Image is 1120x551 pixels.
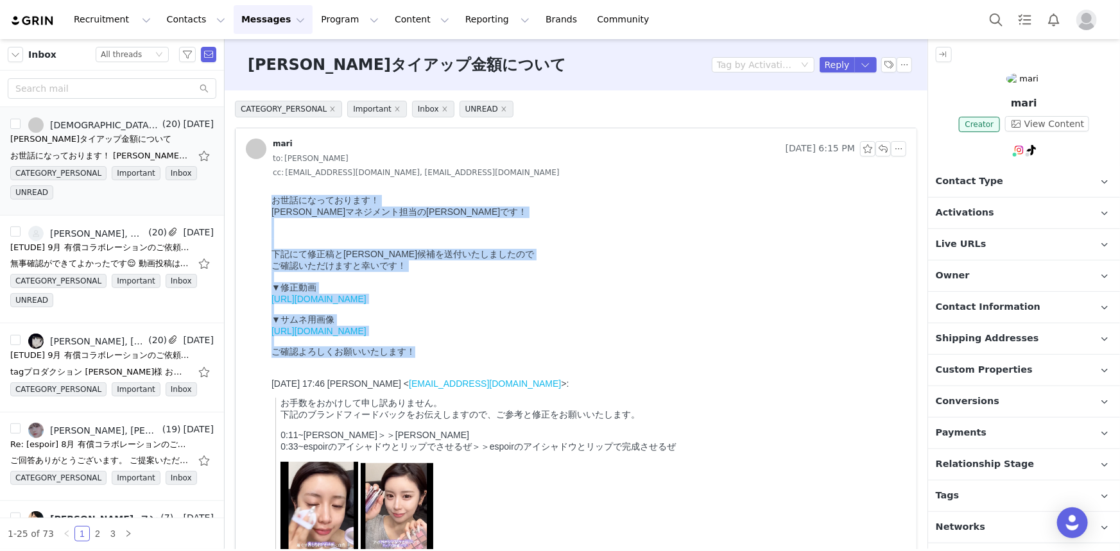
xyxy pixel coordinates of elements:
[28,423,44,438] img: 81f49241-bad2-4f7c-9382-2b81127225f6.jpg
[273,151,349,165] span: [PERSON_NAME]
[959,117,1001,132] span: Creator
[90,526,105,541] li: 2
[273,139,293,149] div: mari
[14,208,635,231] p: お手数をおかけして申し訳ありません。 下記のブランドフィードバックをお伝えしますので、ご参考と修正をお願いいたします。
[1005,116,1089,131] button: View Content
[200,84,209,93] i: icon: search
[936,394,999,409] span: Conversions
[329,106,336,112] i: icon: close
[66,5,159,34] button: Recruitment
[936,489,960,503] span: Tags
[387,5,457,34] button: Content
[160,117,181,131] span: (20)
[105,526,121,541] li: 3
[50,514,158,524] div: [PERSON_NAME], ヌン
[1011,5,1039,34] a: Tasks
[234,5,313,34] button: Messages
[936,174,1003,189] span: Contact Type
[273,165,560,180] span: [EMAIL_ADDRESS][DOMAIN_NAME], [EMAIL_ADDRESS][DOMAIN_NAME]
[146,226,167,239] span: (20)
[5,104,100,114] a: [URL][DOMAIN_NAME]
[5,189,635,199] div: [DATE] 17:46 [PERSON_NAME] < >:
[10,166,107,180] span: CATEGORY_PERSONAL
[5,59,635,71] div: 下記にて修正稿と[PERSON_NAME]候補を送付いたしましたので
[235,101,342,117] span: CATEGORY_PERSONAL
[936,269,970,283] span: Owner
[1006,72,1042,85] img: mari
[717,58,793,71] div: Tag by Activation
[50,425,160,436] div: [PERSON_NAME], [PERSON_NAME]
[1069,10,1110,30] button: Profile
[236,128,917,190] div: mari [DATE] 6:15 PMto:[PERSON_NAME] cc:[EMAIL_ADDRESS][DOMAIN_NAME], [EMAIL_ADDRESS][DOMAIN_NAME]
[106,527,120,541] a: 3
[201,47,216,62] span: Send Email
[936,332,1039,346] span: Shipping Addresses
[155,51,163,60] i: icon: down
[313,5,386,34] button: Program
[10,133,171,146] div: 新塘真理タイアップ金額について
[936,206,994,220] span: Activations
[14,240,409,262] span: 0:11~[PERSON_NAME]＞＞[PERSON_NAME] 0:33~espoirのアイシャドウとリップでさせるぜ＞＞espoirのアイシャドウとリップで完成させるぜ
[936,457,1035,471] span: Relationship Stage
[5,5,635,178] div: お世話になっております！
[10,15,55,27] img: grin logo
[166,471,197,485] span: Inbox
[10,185,53,199] span: UNREAD
[460,101,513,117] span: UNREAD
[28,117,160,133] a: [DEMOGRAPHIC_DATA][PERSON_NAME], [PERSON_NAME]
[10,454,190,467] div: ご回答ありがとうございます。 ご提案いただいたエチュード、 エスポワールのキャンペーンは現在終了しておりますが、 今後のキャンペーンで参加可能なプロジェクトがあるか確認いたします。 なお、イニス...
[5,157,635,168] div: ご確認よろしくお願いいたします！
[10,438,190,451] div: Re: [espoir] 8月 有償コラボレーションのご依頼（@seira_sw様）
[166,166,197,180] span: Inbox
[112,274,160,288] span: Important
[394,106,401,112] i: icon: close
[10,382,107,396] span: CATEGORY_PERSONAL
[50,120,160,130] div: [DEMOGRAPHIC_DATA][PERSON_NAME], [PERSON_NAME]
[125,530,132,538] i: icon: right
[347,101,407,117] span: Important
[538,5,589,34] a: Brands
[50,228,146,239] div: [PERSON_NAME], Miwa
[5,136,100,146] a: [URL][DOMAIN_NAME]
[820,57,855,72] button: Reply
[412,101,454,117] span: Inbox
[50,336,146,346] div: [PERSON_NAME], [PERSON_NAME]
[928,96,1120,111] p: mari
[936,237,986,251] span: Live URLs
[121,526,136,541] li: Next Page
[166,274,197,288] span: Inbox
[936,300,1040,314] span: Contact Information
[28,511,158,527] a: [PERSON_NAME], ヌン
[10,293,53,307] span: UNREAD
[5,124,635,136] div: ▼サムネ用画像
[90,527,105,541] a: 2
[158,511,173,525] span: (7)
[1057,507,1088,538] div: Open Intercom Messenger
[5,71,635,82] div: ご確認いただけますと幸いです！
[936,426,986,440] span: Payments
[75,527,89,541] a: 1
[936,520,985,534] span: Networks
[112,471,160,485] span: Important
[63,530,71,538] i: icon: left
[10,471,107,485] span: CATEGORY_PERSONAL
[1014,145,1024,155] img: instagram.svg
[10,366,190,378] div: tagプロダクション 高田様 お世話になっております。 Amorepacificのジョンミンです。 確認ありがとうございます。 10月10日の動画を楽しみにしております。 今後ともよろしくお願い...
[166,382,197,396] span: Inbox
[112,166,160,180] span: Important
[273,165,284,180] span: cc:
[74,526,90,541] li: 1
[8,78,216,99] input: Search mail
[28,334,146,349] a: [PERSON_NAME], [PERSON_NAME]
[590,5,663,34] a: Community
[142,189,295,199] a: [EMAIL_ADDRESS][DOMAIN_NAME]
[28,423,160,438] a: [PERSON_NAME], [PERSON_NAME]
[28,511,44,527] img: db6061ca-e245-482f-9ab2-292b022f7b91.jpg
[10,149,190,162] div: お世話になっております！ 新塘 真理マネジメント担当の鵜木です！ 下記にて修正稿とサムネ候補を送付いたしましたので ご確認いただけますと幸いです！ ▼修正動画 https://drive.goo...
[5,17,635,28] div: [PERSON_NAME]マネジメント担当の[PERSON_NAME]です！
[28,226,146,241] a: [PERSON_NAME], Miwa
[246,139,293,159] a: mari
[442,106,448,112] i: icon: close
[10,257,190,270] div: 無事確認ができてよかったです😌 動画投稿は本日29日でしょうか？ また、指定ハッシュタグのご連絡もお待ちしてます😌✨ 2025年9月29日(月) 17:48 엄정민 <minaeom25@gma...
[982,5,1010,34] button: Search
